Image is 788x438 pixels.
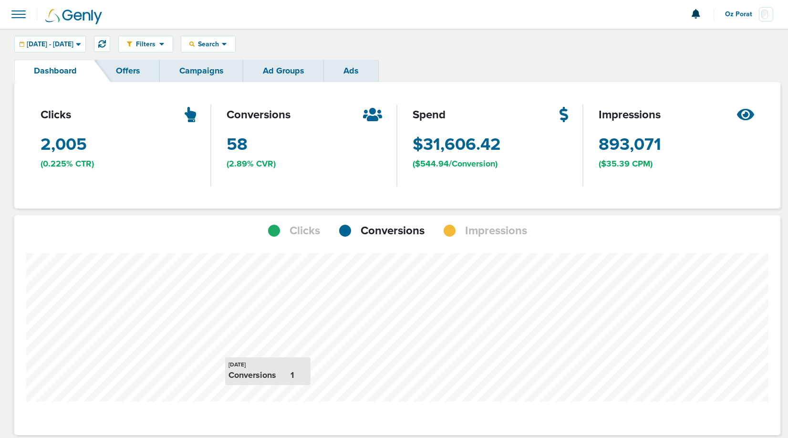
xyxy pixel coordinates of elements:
a: Offers [96,60,160,82]
a: Dashboard [14,60,96,82]
span: Oz Porat [725,11,759,18]
span: $31,606.42 [413,133,501,156]
span: (0.225% CTR) [41,158,94,170]
img: Genly [45,9,102,24]
span: conversions [227,107,290,123]
span: spend [413,107,446,123]
span: Impressions [465,223,527,239]
span: ($35.39 CPM) [599,158,653,170]
span: 893,071 [599,133,661,156]
span: Search [195,40,222,48]
span: 58 [227,133,248,156]
a: Campaigns [160,60,243,82]
span: impressions [599,107,661,123]
span: [DATE] - [DATE] [27,41,73,48]
span: (2.89% CVR) [227,158,276,170]
span: Filters [132,40,159,48]
a: Ad Groups [243,60,324,82]
a: Ads [324,60,378,82]
span: Conversions [361,223,425,239]
span: ($544.94/Conversion) [413,158,498,170]
span: Clicks [290,223,320,239]
span: clicks [41,107,71,123]
span: 2,005 [41,133,87,156]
